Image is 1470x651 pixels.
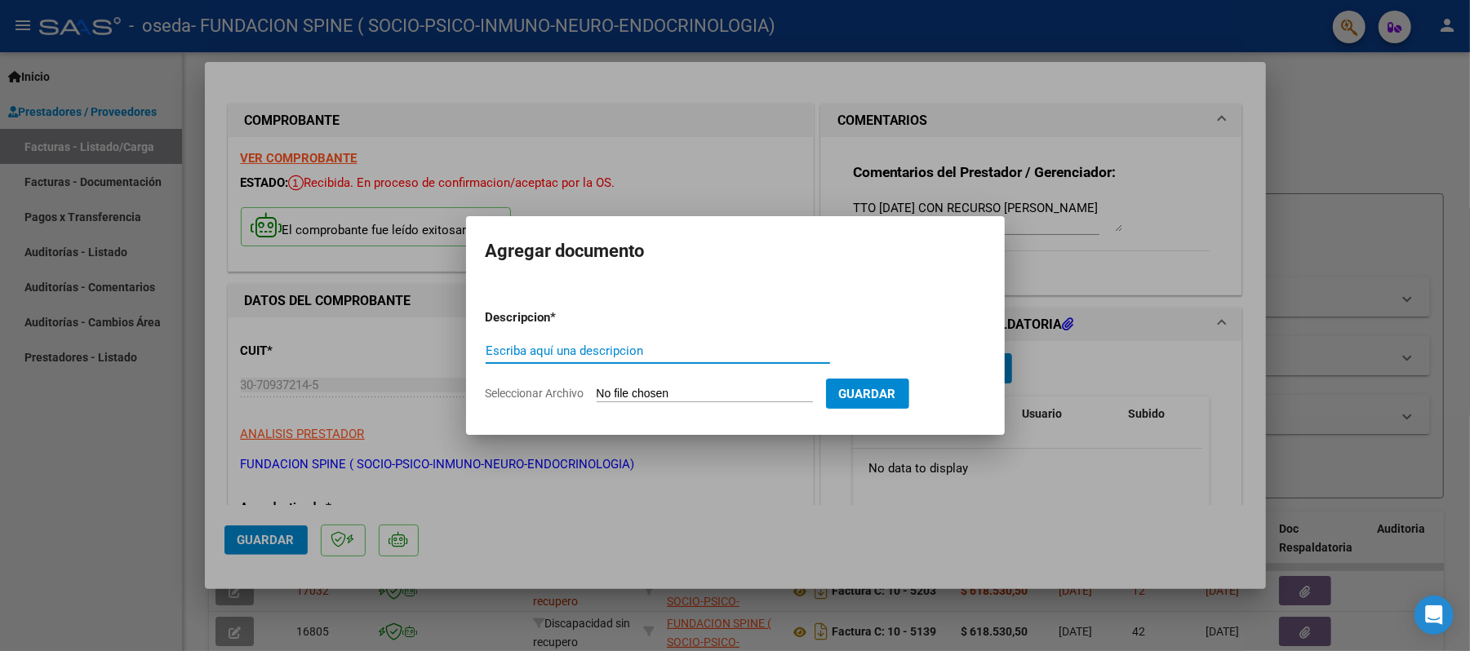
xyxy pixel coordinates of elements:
button: Guardar [826,379,909,409]
h2: Agregar documento [486,236,985,267]
span: Guardar [839,387,896,401]
span: Seleccionar Archivo [486,387,584,400]
div: Open Intercom Messenger [1414,596,1454,635]
p: Descripcion [486,308,636,327]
